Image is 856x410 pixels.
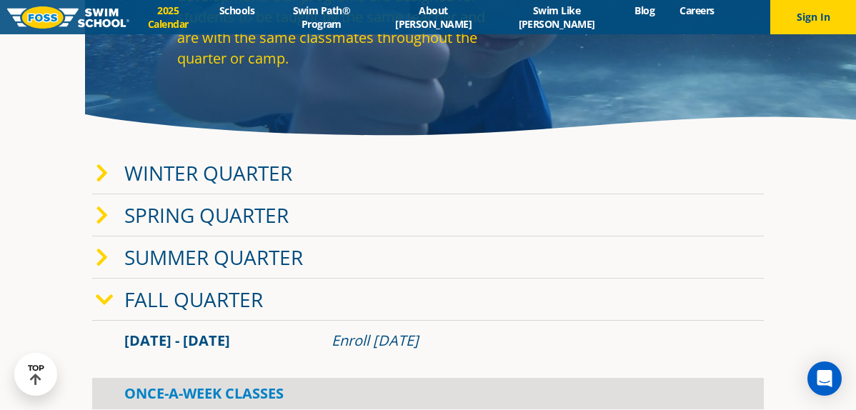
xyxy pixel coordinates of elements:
[491,4,622,31] a: Swim Like [PERSON_NAME]
[267,4,376,31] a: Swim Path® Program
[124,244,303,271] a: Summer Quarter
[124,159,292,186] a: Winter Quarter
[124,286,263,313] a: Fall Quarter
[28,364,44,386] div: TOP
[622,4,667,17] a: Blog
[807,361,842,396] div: Open Intercom Messenger
[376,4,491,31] a: About [PERSON_NAME]
[7,6,129,29] img: FOSS Swim School Logo
[124,201,289,229] a: Spring Quarter
[332,331,732,351] div: Enroll [DATE]
[207,4,267,17] a: Schools
[667,4,727,17] a: Careers
[92,378,764,409] div: Once-A-Week Classes
[124,331,230,350] span: [DATE] - [DATE]
[129,4,207,31] a: 2025 Calendar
